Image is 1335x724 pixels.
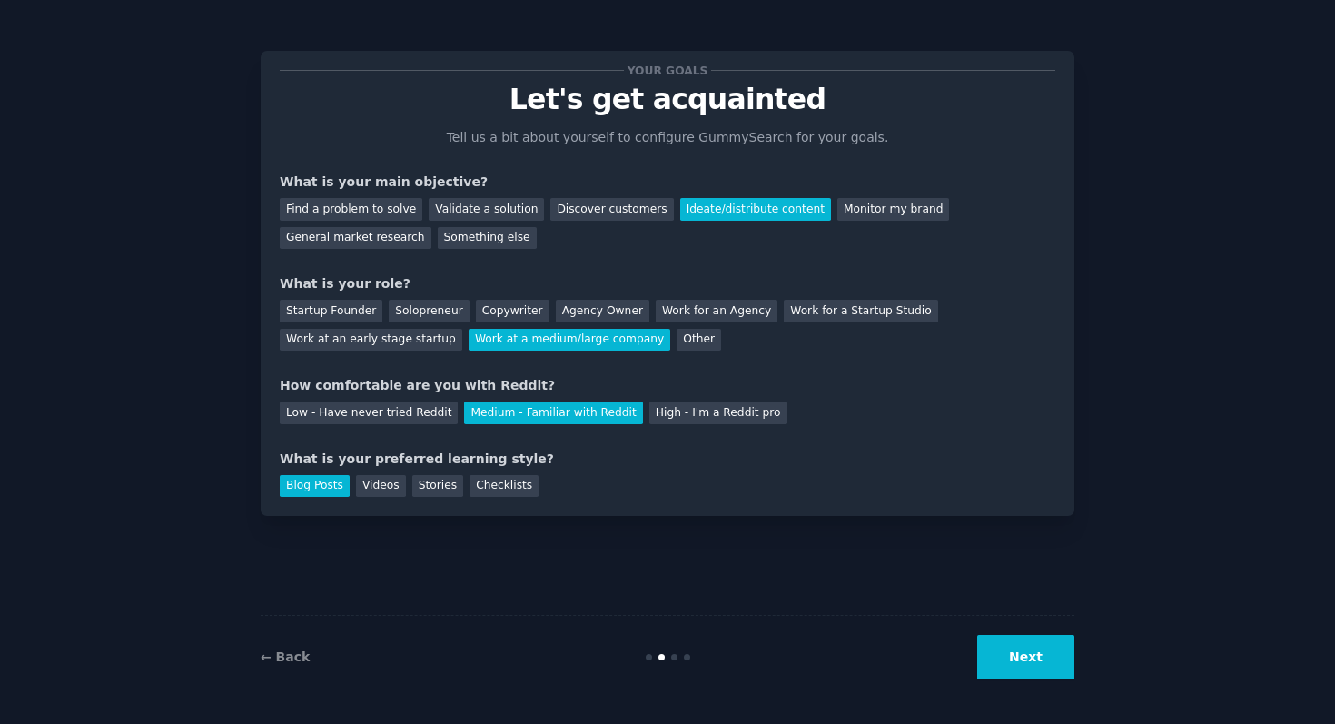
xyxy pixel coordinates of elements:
div: Checklists [470,475,539,498]
div: Stories [412,475,463,498]
div: Copywriter [476,300,549,322]
div: General market research [280,227,431,250]
div: Work for a Startup Studio [784,300,937,322]
div: Find a problem to solve [280,198,422,221]
div: What is your main objective? [280,173,1055,192]
div: Something else [438,227,537,250]
div: Work at an early stage startup [280,329,462,352]
div: Startup Founder [280,300,382,322]
div: Ideate/distribute content [680,198,831,221]
div: Work at a medium/large company [469,329,670,352]
div: Blog Posts [280,475,350,498]
span: Your goals [624,61,711,80]
div: Work for an Agency [656,300,777,322]
div: Solopreneur [389,300,469,322]
div: Agency Owner [556,300,649,322]
div: Low - Have never tried Reddit [280,402,458,424]
div: What is your preferred learning style? [280,450,1055,469]
p: Let's get acquainted [280,84,1055,115]
div: How comfortable are you with Reddit? [280,376,1055,395]
button: Next [977,635,1074,679]
div: Videos [356,475,406,498]
div: What is your role? [280,274,1055,293]
div: Monitor my brand [837,198,949,221]
div: Other [677,329,721,352]
a: ← Back [261,650,310,664]
div: Medium - Familiar with Reddit [464,402,642,424]
div: Validate a solution [429,198,544,221]
div: Discover customers [550,198,673,221]
p: Tell us a bit about yourself to configure GummySearch for your goals. [439,128,896,147]
div: High - I'm a Reddit pro [649,402,787,424]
